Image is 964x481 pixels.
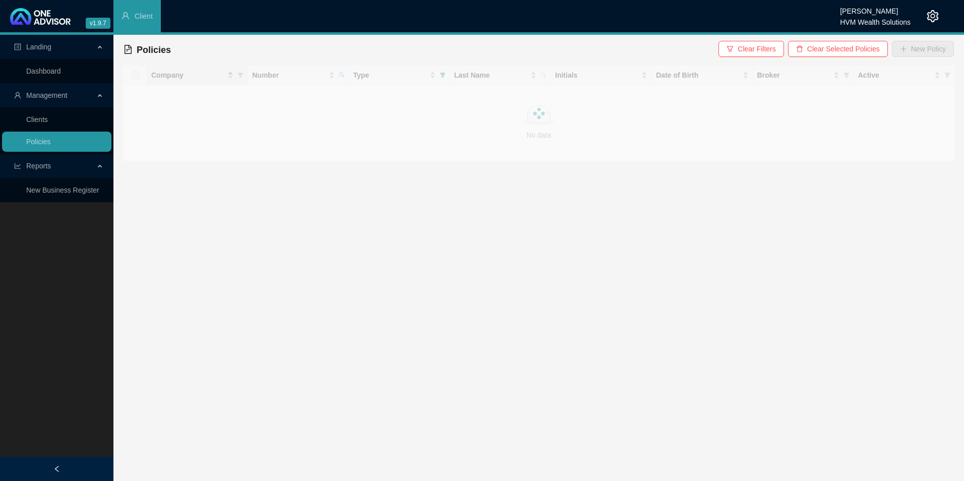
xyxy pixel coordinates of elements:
[137,45,171,55] span: Policies
[840,3,911,14] div: [PERSON_NAME]
[124,45,133,54] span: file-text
[738,43,775,54] span: Clear Filters
[840,14,911,25] div: HVM Wealth Solutions
[14,162,21,169] span: line-chart
[26,186,99,194] a: New Business Register
[86,18,110,29] span: v1.9.7
[26,43,51,51] span: Landing
[10,8,71,25] img: 2df55531c6924b55f21c4cf5d4484680-logo-light.svg
[26,115,48,124] a: Clients
[796,45,803,52] span: delete
[135,12,153,20] span: Client
[727,45,734,52] span: filter
[788,41,888,57] button: Clear Selected Policies
[26,67,61,75] a: Dashboard
[122,12,130,20] span: user
[718,41,784,57] button: Clear Filters
[26,162,51,170] span: Reports
[53,465,61,472] span: left
[14,92,21,99] span: user
[807,43,880,54] span: Clear Selected Policies
[14,43,21,50] span: profile
[26,91,68,99] span: Management
[892,41,954,57] button: New Policy
[26,138,50,146] a: Policies
[927,10,939,22] span: setting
